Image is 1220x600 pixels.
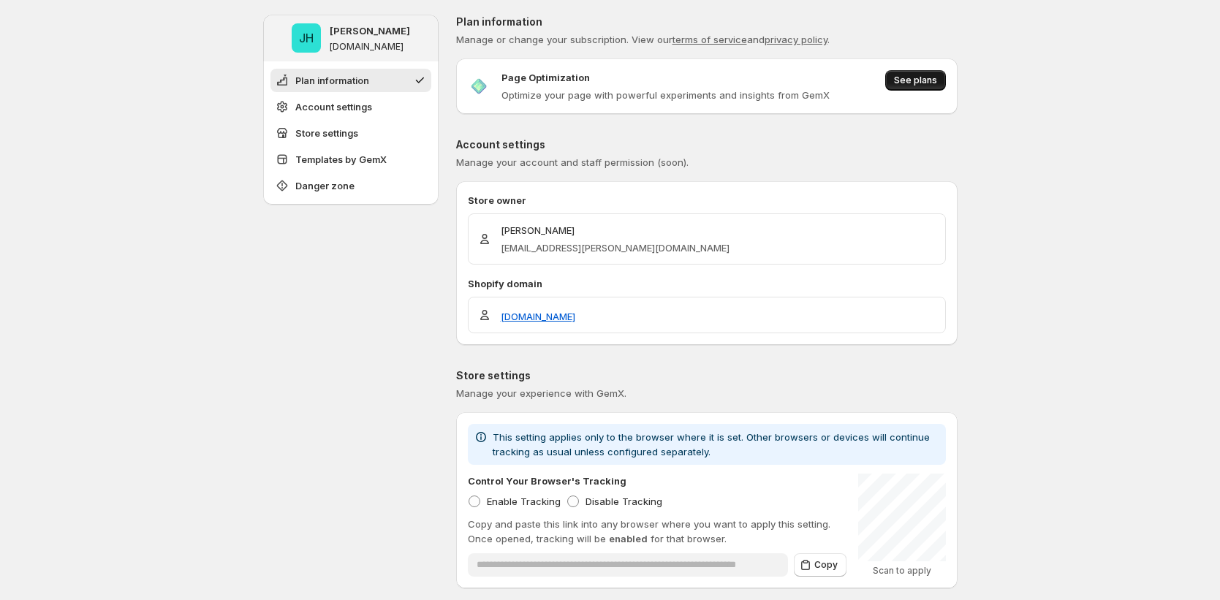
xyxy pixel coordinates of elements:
[894,75,937,86] span: See plans
[456,137,958,152] p: Account settings
[292,23,321,53] span: Jena Hoang
[468,276,946,291] p: Shopify domain
[468,517,846,546] p: Copy and paste this link into any browser where you want to apply this setting. Once opened, trac...
[501,88,830,102] p: Optimize your page with powerful experiments and insights from GemX
[456,368,958,383] p: Store settings
[672,34,747,45] a: terms of service
[468,193,946,208] p: Store owner
[487,495,561,507] span: Enable Tracking
[270,148,431,171] button: Templates by GemX
[493,431,930,457] span: This setting applies only to the browser where it is set. Other browsers or devices will continue...
[295,126,358,140] span: Store settings
[270,121,431,145] button: Store settings
[765,34,827,45] a: privacy policy
[456,387,626,399] span: Manage your experience with GemX.
[456,156,689,168] span: Manage your account and staff permission (soon).
[295,152,387,167] span: Templates by GemX
[295,178,355,193] span: Danger zone
[468,75,490,97] img: Page Optimization
[456,15,958,29] p: Plan information
[501,309,575,324] a: [DOMAIN_NAME]
[468,474,626,488] p: Control Your Browser's Tracking
[501,240,730,255] p: [EMAIL_ADDRESS][PERSON_NAME][DOMAIN_NAME]
[609,533,648,544] span: enabled
[858,565,946,577] p: Scan to apply
[295,99,372,114] span: Account settings
[330,41,403,53] p: [DOMAIN_NAME]
[270,95,431,118] button: Account settings
[456,34,830,45] span: Manage or change your subscription. View our and .
[270,69,431,92] button: Plan information
[330,23,410,38] p: [PERSON_NAME]
[814,559,838,571] span: Copy
[501,70,590,85] p: Page Optimization
[501,223,730,238] p: [PERSON_NAME]
[885,70,946,91] button: See plans
[586,495,662,507] span: Disable Tracking
[270,174,431,197] button: Danger zone
[299,31,314,45] text: JH
[794,553,846,577] button: Copy
[295,73,369,88] span: Plan information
